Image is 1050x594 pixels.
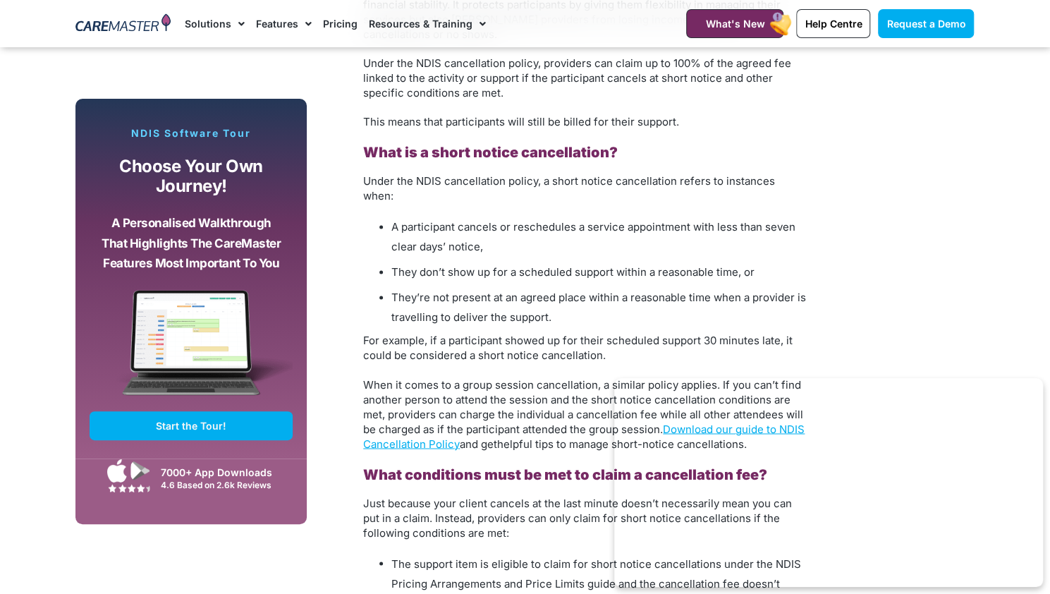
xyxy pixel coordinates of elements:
p: NDIS Software Tour [90,127,293,140]
p: Choose your own journey! [100,157,282,197]
span: For example, if a participant showed up for their scheduled support 30 minutes late, it could be ... [363,334,793,362]
span: When it comes to a group session cancellation, a similar policy applies. If you can’t find anothe... [363,377,805,450]
span: Just because your client cancels at the last minute doesn’t necessarily mean you can put in a cla... [363,496,792,539]
a: Download our guide to NDIS Cancellation Policy [363,422,805,450]
p: A personalised walkthrough that highlights the CareMaster features most important to you [100,213,282,274]
a: Request a Demo [878,9,974,38]
img: Apple App Store Icon [107,459,127,483]
span: What's New [705,18,764,30]
a: Start the Tour! [90,411,293,440]
div: 7000+ App Downloads [161,465,286,480]
span: This means that participants will still be billed for their support. [363,115,679,128]
span: Under the NDIS cancellation policy, a short notice cancellation refers to instances when: [363,174,775,202]
span: Start the Tour! [156,420,226,432]
span: They don’t show up for a scheduled support within a reasonable time, or [391,265,755,279]
span: Help Centre [805,18,862,30]
img: CareMaster Logo [75,13,171,35]
img: Google Play Store App Review Stars [108,484,150,492]
span: They’re not present at an agreed place within a reasonable time when a provider is travelling to ... [391,291,806,324]
img: CareMaster Software Mockup on Screen [90,290,293,411]
a: What's New [686,9,783,38]
b: What conditions must be met to claim a cancellation fee? [363,466,767,483]
iframe: Popup CTA [614,378,1043,587]
img: Google Play App Icon [130,460,150,481]
span: Request a Demo [886,18,965,30]
div: 4.6 Based on 2.6k Reviews [161,480,286,490]
span: Under the NDIS cancellation policy, providers can claim up to 100% of the agreed fee linked to th... [363,56,791,99]
b: What is a short notice cancellation? [363,144,618,161]
span: A participant cancels or reschedules a service appointment with less than seven clear days’ notice, [391,220,795,253]
a: Help Centre [796,9,870,38]
p: helpful tips to manage short-notice cancellations. [363,377,807,451]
